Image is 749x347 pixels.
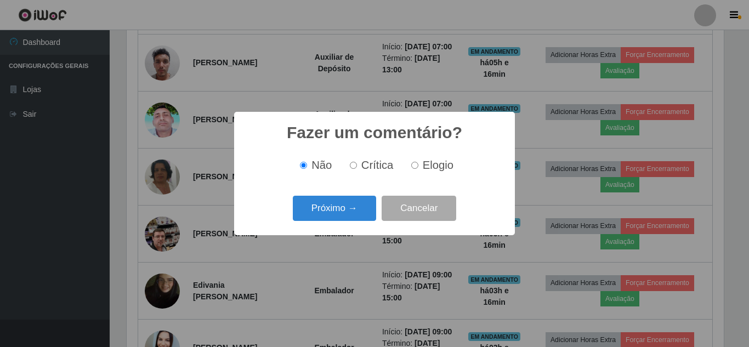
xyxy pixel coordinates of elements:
span: Elogio [423,159,453,171]
button: Cancelar [382,196,456,221]
h2: Fazer um comentário? [287,123,462,143]
input: Crítica [350,162,357,169]
input: Elogio [411,162,418,169]
button: Próximo → [293,196,376,221]
span: Não [311,159,332,171]
input: Não [300,162,307,169]
span: Crítica [361,159,394,171]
